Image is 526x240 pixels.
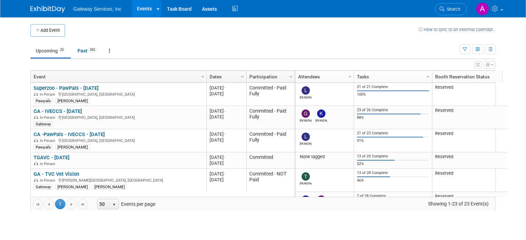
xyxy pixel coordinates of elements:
[246,129,295,152] td: Committed - Paid Fully
[425,71,432,81] a: Column Settings
[210,131,243,137] div: [DATE]
[239,71,247,81] a: Column Settings
[210,160,243,166] div: [DATE]
[34,154,70,161] a: TGAVC - [DATE]
[30,44,71,57] a: Upcoming23
[210,137,243,143] div: [DATE]
[55,144,90,150] div: [PERSON_NAME]
[58,47,66,52] span: 23
[287,71,295,81] a: Column Settings
[55,98,90,104] div: [PERSON_NAME]
[300,141,312,145] div: Leah Mockridge
[210,177,243,183] div: [DATE]
[224,171,225,176] span: -
[317,109,325,118] img: Kelly Sadur
[210,154,243,160] div: [DATE]
[302,86,310,95] img: Leah Mockridge
[34,71,202,83] a: Event
[35,202,40,207] span: Go to the first page
[357,138,430,143] div: 91%
[418,27,496,32] a: How to sync to an external calendar...
[298,71,349,83] a: Attendees
[435,3,467,15] a: Search
[34,92,38,96] img: In-Person Event
[210,108,243,114] div: [DATE]
[34,91,203,97] div: [GEOGRAPHIC_DATA], [GEOGRAPHIC_DATA]
[357,178,430,183] div: 46%
[347,74,353,79] span: Column Settings
[200,74,205,79] span: Column Settings
[88,47,97,52] span: 262
[34,131,105,137] a: CA -PawPals - IVECCS - [DATE]
[298,154,351,160] div: None tagged
[302,195,310,204] img: Keith Ducharme
[302,109,310,118] img: Gerald Tomczak
[357,154,430,159] div: 13 of 25 Complete
[300,181,312,185] div: Tyler Shugart
[210,171,243,177] div: [DATE]
[40,162,57,166] span: In-Person
[34,162,38,165] img: In-Person Event
[80,202,86,207] span: Go to the last page
[40,115,57,120] span: In-Person
[288,74,294,79] span: Column Settings
[40,92,57,97] span: In-Person
[224,85,225,90] span: -
[40,178,57,183] span: In-Person
[98,199,109,209] span: 50
[476,2,489,16] img: Alyson Evans
[78,199,88,209] a: Go to the last page
[72,44,102,57] a: Past262
[44,199,54,209] a: Go to the previous page
[357,171,430,175] div: 13 of 28 Complete
[357,162,430,166] div: 52%
[46,202,52,207] span: Go to the previous page
[444,7,460,12] span: Search
[347,71,354,81] a: Column Settings
[357,92,430,97] div: 100%
[300,118,312,122] div: Gerald Tomczak
[66,199,77,209] a: Go to the next page
[92,184,127,190] div: [PERSON_NAME]
[357,115,430,120] div: 88%
[246,169,295,192] td: Committed - NOT Paid
[55,199,65,209] span: 1
[246,83,295,106] td: Committed - Paid Fully
[246,152,295,169] td: Committed
[34,98,53,104] div: Pawpals
[302,133,310,141] img: Leah Mockridge
[34,171,79,177] a: GA - TVC Vet Vision
[240,74,245,79] span: Column Settings
[210,71,242,83] a: Dates
[34,108,82,114] a: CA - IVECCS - [DATE]
[246,106,295,129] td: Committed - Paid Fully
[30,6,65,13] img: ExhibitDay
[69,202,74,207] span: Go to the next page
[300,95,312,99] div: Leah Mockridge
[357,85,430,89] div: 21 of 21 Complete
[111,202,117,208] span: select
[73,6,121,12] span: Gateway Services, Inc
[199,71,207,81] a: Column Settings
[55,184,90,190] div: [PERSON_NAME]
[34,85,99,91] a: Superzoo - PawPals - [DATE]
[425,74,431,79] span: Column Settings
[34,177,203,183] div: [PERSON_NAME][GEOGRAPHIC_DATA], [GEOGRAPHIC_DATA]
[224,108,225,114] span: -
[34,144,53,150] div: Pawpals
[34,138,38,142] img: In-Person Event
[33,199,43,209] a: Go to the first page
[89,199,162,209] span: Events per page
[357,194,430,199] div: 7 of 28 Complete
[34,184,53,190] div: Gateway
[317,195,325,204] img: Catherine Nolfo
[210,114,243,120] div: [DATE]
[249,71,290,83] a: Participation
[34,137,203,143] div: [GEOGRAPHIC_DATA], [GEOGRAPHIC_DATA]
[302,172,310,181] img: Tyler Shugart
[40,138,57,143] span: In-Person
[357,108,430,113] div: 23 of 26 Complete
[34,121,53,127] div: Gateway
[224,132,225,137] span: -
[224,155,225,160] span: -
